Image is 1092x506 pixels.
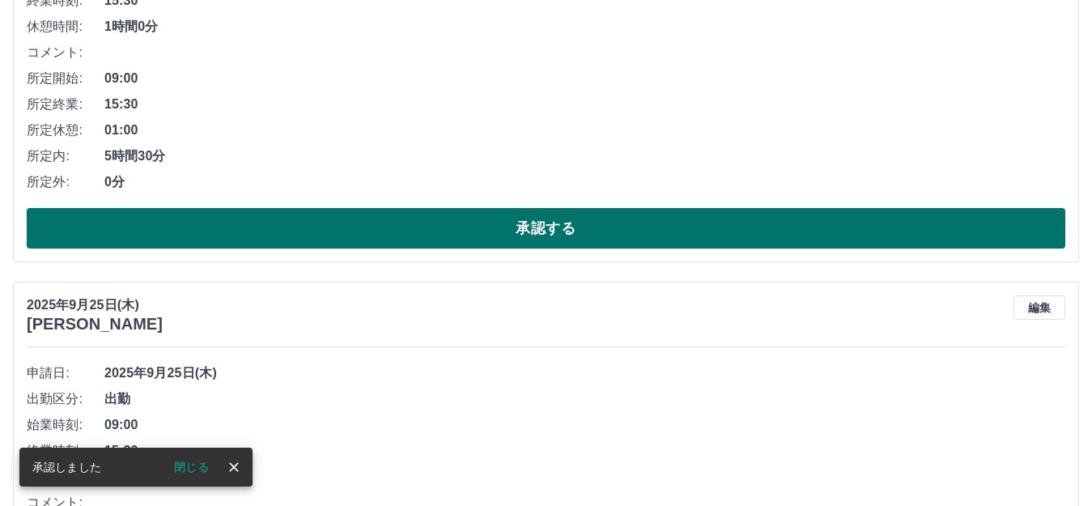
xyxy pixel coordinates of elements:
[1013,296,1065,320] button: 編集
[27,364,104,383] span: 申請日:
[27,415,104,435] span: 始業時刻:
[32,453,101,482] div: 承認しました
[104,364,1065,383] span: 2025年9月25日(木)
[27,17,104,36] span: 休憩時間:
[161,455,222,479] button: 閉じる
[104,441,1065,461] span: 15:30
[104,415,1065,435] span: 09:00
[104,17,1065,36] span: 1時間0分
[27,441,104,461] span: 終業時刻:
[27,208,1065,249] button: 承認する
[27,389,104,409] span: 出勤区分:
[104,95,1065,114] span: 15:30
[27,43,104,62] span: コメント:
[104,69,1065,88] span: 09:00
[104,147,1065,166] span: 5時間30分
[27,296,163,315] p: 2025年9月25日(木)
[104,121,1065,140] span: 01:00
[27,172,104,192] span: 所定外:
[104,172,1065,192] span: 0分
[27,147,104,166] span: 所定内:
[27,121,104,140] span: 所定休憩:
[222,455,246,479] button: close
[104,389,1065,409] span: 出勤
[27,315,163,334] h3: [PERSON_NAME]
[27,69,104,88] span: 所定開始:
[27,95,104,114] span: 所定終業:
[104,467,1065,487] span: 1時間0分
